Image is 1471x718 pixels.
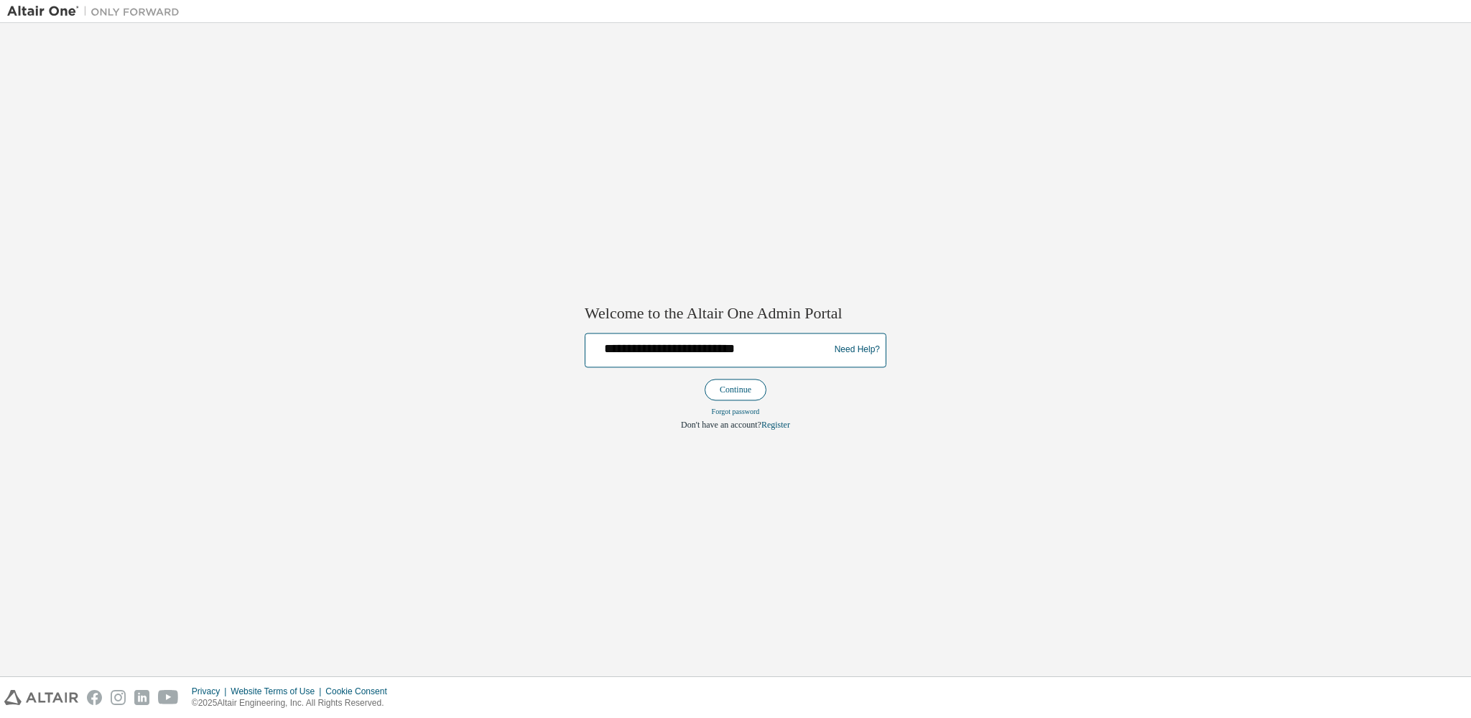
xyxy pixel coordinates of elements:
img: Altair One [7,4,187,19]
img: facebook.svg [87,690,102,705]
a: Need Help? [835,350,880,351]
button: Continue [705,379,766,400]
img: instagram.svg [111,690,126,705]
div: Website Terms of Use [231,686,325,697]
p: © 2025 Altair Engineering, Inc. All Rights Reserved. [192,697,396,709]
img: altair_logo.svg [4,690,78,705]
img: youtube.svg [158,690,179,705]
div: Privacy [192,686,231,697]
span: Don't have an account? [681,420,761,430]
img: linkedin.svg [134,690,149,705]
h2: Welcome to the Altair One Admin Portal [585,304,886,324]
a: Register [761,420,790,430]
a: Forgot password [712,408,760,415]
div: Cookie Consent [325,686,395,697]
